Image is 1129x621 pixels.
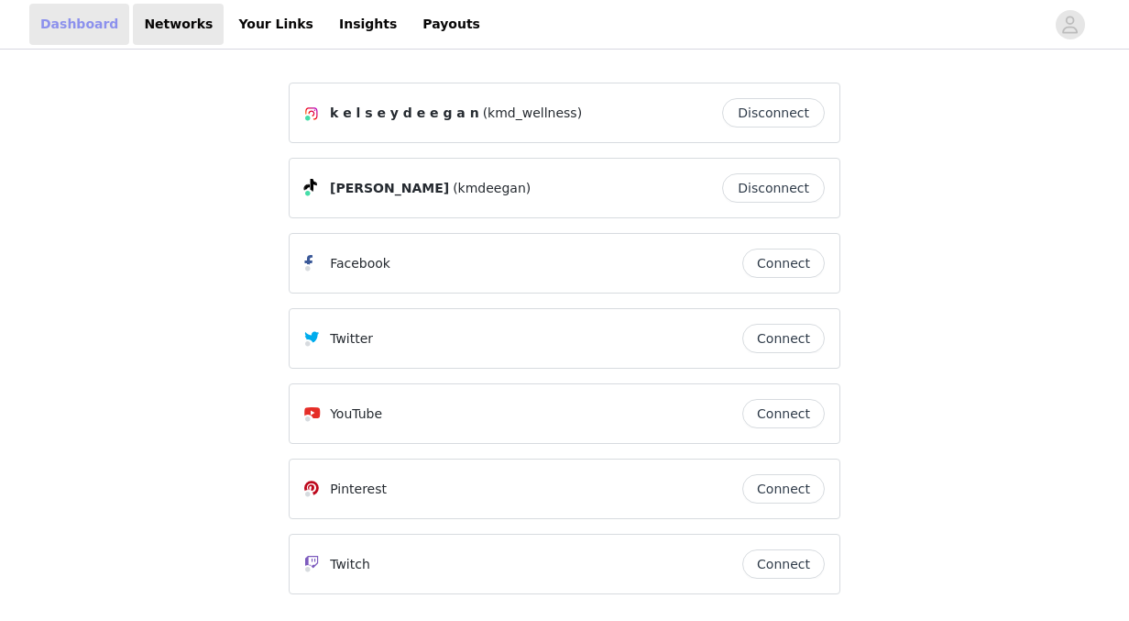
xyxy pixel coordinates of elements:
[722,98,825,128] button: Disconnect
[330,179,449,198] span: [PERSON_NAME]
[330,480,387,499] p: Pinterest
[304,106,319,121] img: Instagram Icon
[742,399,825,428] button: Connect
[328,4,408,45] a: Insights
[483,104,582,123] span: (kmd_wellness)
[742,324,825,353] button: Connect
[330,329,373,349] p: Twitter
[411,4,491,45] a: Payouts
[330,254,390,273] p: Facebook
[330,405,382,424] p: YouTube
[227,4,324,45] a: Your Links
[29,4,129,45] a: Dashboard
[722,173,825,203] button: Disconnect
[330,104,479,123] span: k e l s e y d e e g a n
[742,249,825,278] button: Connect
[453,179,531,198] span: (kmdeegan)
[742,474,825,504] button: Connect
[330,555,370,574] p: Twitch
[742,549,825,579] button: Connect
[1061,10,1079,39] div: avatar
[133,4,224,45] a: Networks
